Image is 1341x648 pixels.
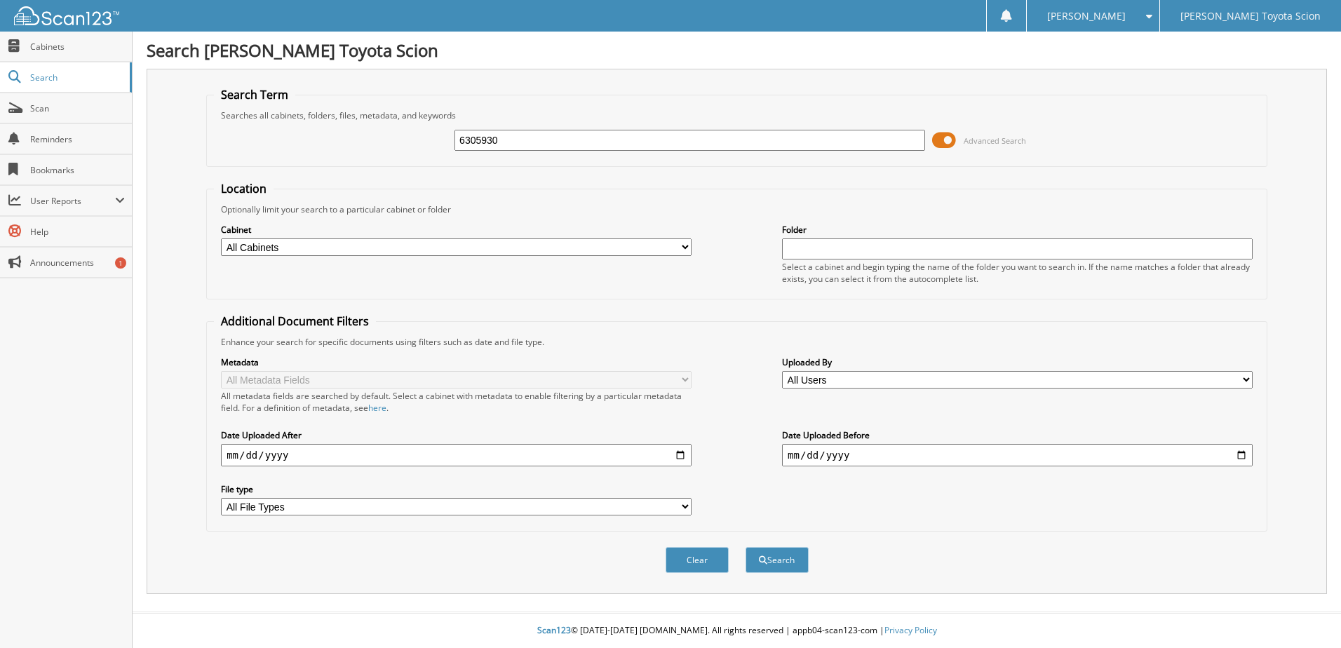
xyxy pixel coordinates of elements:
span: Cabinets [30,41,125,53]
span: User Reports [30,195,115,207]
span: Reminders [30,133,125,145]
label: Metadata [221,356,692,368]
legend: Additional Document Filters [214,313,376,329]
span: Advanced Search [964,135,1026,146]
span: [PERSON_NAME] Toyota Scion [1180,12,1321,20]
label: Date Uploaded Before [782,429,1253,441]
label: File type [221,483,692,495]
legend: Location [214,181,274,196]
div: © [DATE]-[DATE] [DOMAIN_NAME]. All rights reserved | appb04-scan123-com | [133,614,1341,648]
div: Enhance your search for specific documents using filters such as date and file type. [214,336,1260,348]
span: Bookmarks [30,164,125,176]
label: Folder [782,224,1253,236]
button: Search [746,547,809,573]
div: All metadata fields are searched by default. Select a cabinet with metadata to enable filtering b... [221,390,692,414]
legend: Search Term [214,87,295,102]
input: start [221,444,692,466]
div: 1 [115,257,126,269]
div: Select a cabinet and begin typing the name of the folder you want to search in. If the name match... [782,261,1253,285]
h1: Search [PERSON_NAME] Toyota Scion [147,39,1327,62]
div: Optionally limit your search to a particular cabinet or folder [214,203,1260,215]
span: Scan123 [537,624,571,636]
a: Privacy Policy [884,624,937,636]
img: scan123-logo-white.svg [14,6,119,25]
input: end [782,444,1253,466]
span: Announcements [30,257,125,269]
div: Searches all cabinets, folders, files, metadata, and keywords [214,109,1260,121]
label: Date Uploaded After [221,429,692,441]
span: Help [30,226,125,238]
button: Clear [666,547,729,573]
label: Uploaded By [782,356,1253,368]
span: Scan [30,102,125,114]
a: here [368,402,386,414]
span: Search [30,72,123,83]
label: Cabinet [221,224,692,236]
span: [PERSON_NAME] [1047,12,1126,20]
